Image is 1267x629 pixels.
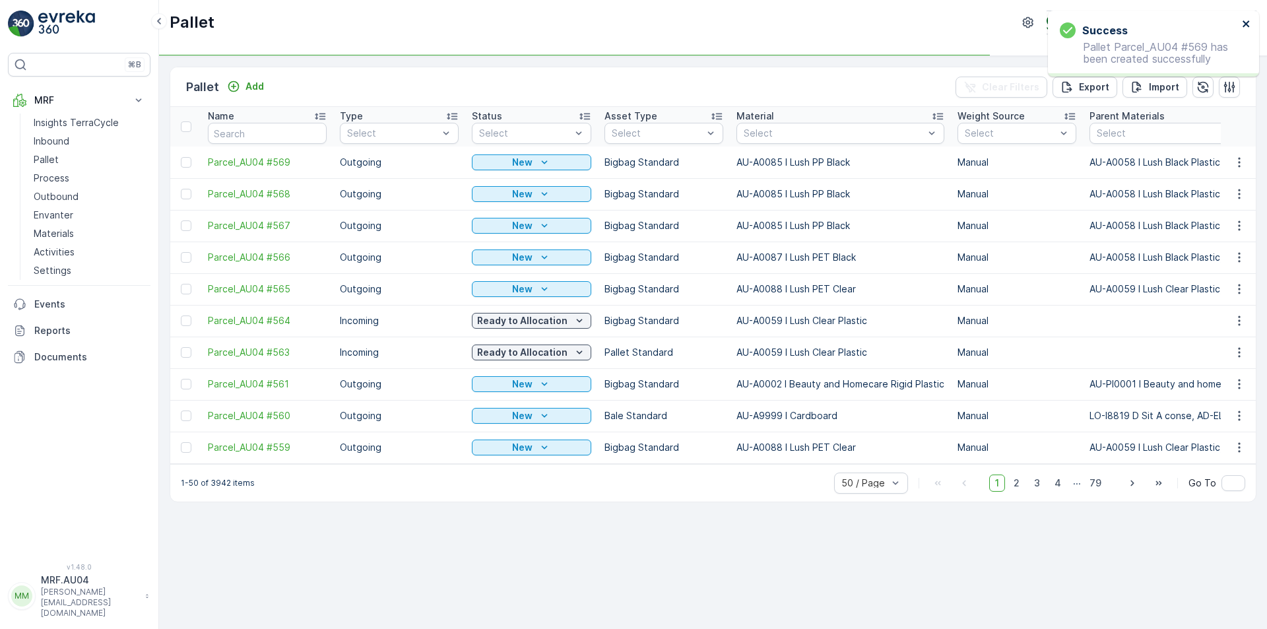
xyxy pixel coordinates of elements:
span: Parcel_AU04 #560 [208,409,327,422]
p: New [512,378,533,391]
button: New [472,376,591,392]
button: Ready to Allocation [472,345,591,360]
div: MM [11,585,32,607]
a: Parcel_AU04 #569 [208,156,327,169]
td: Manual [951,368,1083,400]
td: AU-A0088 I Lush PET Clear [730,273,951,305]
div: Toggle Row Selected [181,284,191,294]
td: Bigbag Standard [598,305,730,337]
td: Manual [951,210,1083,242]
td: Outgoing [333,147,465,178]
a: Documents [8,344,150,370]
p: Materials [34,227,74,240]
p: Pallet [186,78,219,96]
p: Select [965,127,1056,140]
p: Weight Source [958,110,1025,123]
td: Manual [951,400,1083,432]
span: Parcel_AU04 #561 [208,378,327,391]
div: Toggle Row Selected [181,252,191,263]
td: Manual [951,242,1083,273]
a: Envanter [28,206,150,224]
span: Parcel_AU04 #568 [208,187,327,201]
button: New [472,408,591,424]
td: Bigbag Standard [598,368,730,400]
a: Parcel_AU04 #564 [208,314,327,327]
a: Reports [8,317,150,344]
a: Parcel_AU04 #567 [208,219,327,232]
p: Parent Materials [1089,110,1165,123]
a: Activities [28,243,150,261]
p: Reports [34,324,145,337]
span: Go To [1188,477,1216,490]
p: Name [208,110,234,123]
p: Clear Filters [982,81,1039,94]
a: Insights TerraCycle [28,114,150,132]
p: Activities [34,246,75,259]
a: Parcel_AU04 #563 [208,346,327,359]
td: Incoming [333,305,465,337]
button: New [472,440,591,455]
p: New [512,441,533,454]
p: Pallet [34,153,59,166]
div: Toggle Row Selected [181,189,191,199]
p: New [512,219,533,232]
td: Outgoing [333,242,465,273]
button: Ready to Allocation [472,313,591,329]
td: Pallet Standard [598,337,730,368]
td: AU-A0085 I Lush PP Black [730,178,951,210]
a: Events [8,291,150,317]
p: New [512,282,533,296]
span: 4 [1049,475,1067,492]
td: Bigbag Standard [598,178,730,210]
p: Events [34,298,145,311]
td: Bigbag Standard [598,210,730,242]
img: logo [8,11,34,37]
p: Material [736,110,774,123]
p: Insights TerraCycle [34,116,119,129]
p: Documents [34,350,145,364]
td: Manual [951,305,1083,337]
div: Toggle Row Selected [181,157,191,168]
p: Status [472,110,502,123]
td: Bigbag Standard [598,432,730,463]
button: Add [222,79,269,94]
p: Inbound [34,135,69,148]
p: Ready to Allocation [477,314,568,327]
td: Manual [951,273,1083,305]
p: [PERSON_NAME][EMAIL_ADDRESS][DOMAIN_NAME] [41,587,139,618]
p: Import [1149,81,1179,94]
p: New [512,156,533,169]
td: Bigbag Standard [598,242,730,273]
a: Parcel_AU04 #565 [208,282,327,296]
td: Manual [951,337,1083,368]
span: 79 [1084,475,1107,492]
span: v 1.48.0 [8,563,150,571]
td: Outgoing [333,178,465,210]
a: Pallet [28,150,150,169]
div: Toggle Row Selected [181,379,191,389]
td: Bale Standard [598,400,730,432]
div: Toggle Row Selected [181,315,191,326]
p: Export [1079,81,1109,94]
p: New [512,187,533,201]
td: AU-A0059 I Lush Clear Plastic [730,305,951,337]
p: Type [340,110,363,123]
button: New [472,186,591,202]
td: AU-A0059 I Lush Clear Plastic [730,337,951,368]
a: Parcel_AU04 #566 [208,251,327,264]
button: New [472,249,591,265]
p: Select [744,127,924,140]
img: terracycle_logo.png [1047,15,1068,30]
button: New [472,218,591,234]
p: MRF.AU04 [41,574,139,587]
td: Outgoing [333,210,465,242]
td: Outgoing [333,368,465,400]
p: Outbound [34,190,79,203]
p: New [512,251,533,264]
td: Outgoing [333,400,465,432]
div: Toggle Row Selected [181,220,191,231]
p: ⌘B [128,59,141,70]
